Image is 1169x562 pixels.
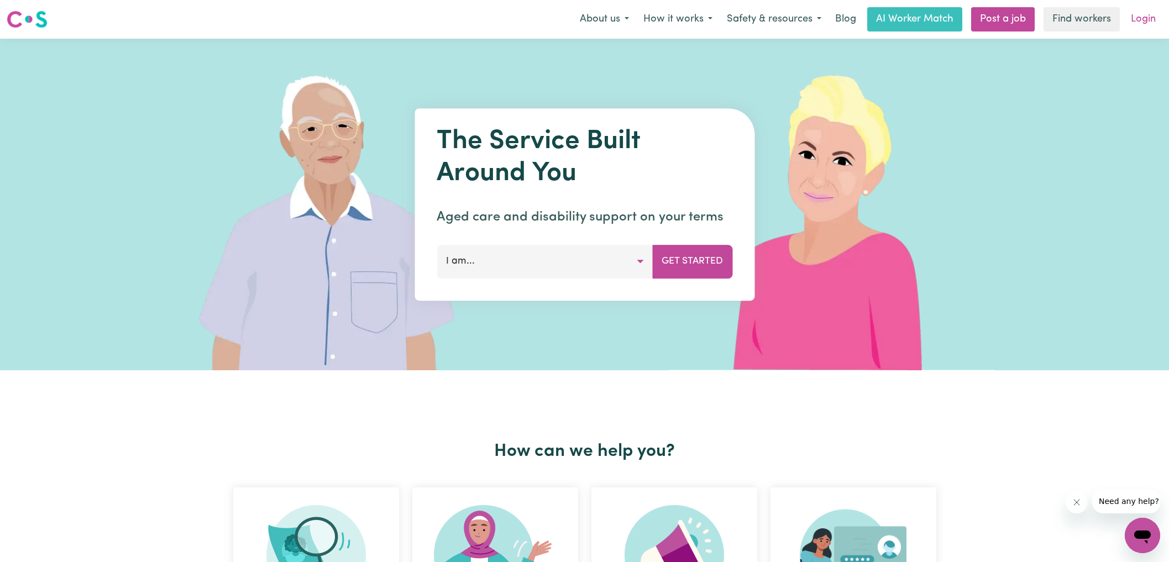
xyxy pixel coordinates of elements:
h2: How can we help you? [227,441,943,462]
button: I am... [437,245,653,278]
a: AI Worker Match [867,7,962,31]
h1: The Service Built Around You [437,126,732,190]
a: Post a job [971,7,1035,31]
a: Careseekers logo [7,7,48,32]
a: Login [1124,7,1162,31]
iframe: Close message [1066,491,1088,513]
iframe: Message from company [1092,489,1160,513]
button: About us [573,8,636,31]
button: How it works [636,8,720,31]
button: Get Started [652,245,732,278]
img: Careseekers logo [7,9,48,29]
a: Find workers [1044,7,1120,31]
p: Aged care and disability support on your terms [437,207,732,227]
button: Safety & resources [720,8,829,31]
iframe: Button to launch messaging window [1125,518,1160,553]
a: Blog [829,7,863,31]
